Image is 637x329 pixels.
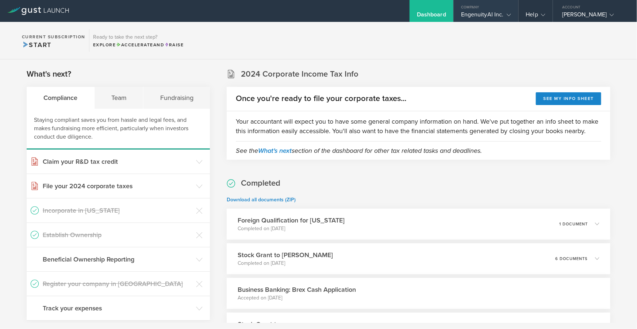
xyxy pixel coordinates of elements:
[417,11,446,22] div: Dashboard
[116,42,153,47] span: Accelerate
[43,255,192,264] h3: Beneficial Ownership Reporting
[22,35,85,39] h2: Current Subscription
[258,147,292,155] a: What's next
[95,87,143,109] div: Team
[238,216,345,225] h3: Foreign Qualification for [US_STATE]
[93,35,184,40] h3: Ready to take the next step?
[461,11,511,22] div: EngenuityAI Inc.
[27,109,210,150] div: Staying compliant saves you from hassle and legal fees, and makes fundraising more efficient, par...
[27,87,95,109] div: Compliance
[43,206,192,215] h3: Incorporate in [US_STATE]
[93,42,184,48] div: Explore
[241,69,358,80] h2: 2024 Corporate Income Tax Info
[241,178,280,189] h2: Completed
[116,42,165,47] span: and
[27,69,71,80] h2: What's next?
[238,260,333,267] p: Completed on [DATE]
[143,87,210,109] div: Fundraising
[227,197,296,203] a: Download all documents (ZIP)
[526,11,545,22] div: Help
[238,294,356,302] p: Accepted on [DATE]
[238,250,333,260] h3: Stock Grant to [PERSON_NAME]
[536,92,601,105] button: See my info sheet
[43,303,192,313] h3: Track your expenses
[22,41,51,49] span: Start
[43,279,192,289] h3: Register your company in [GEOGRAPHIC_DATA]
[43,157,192,166] h3: Claim your R&D tax credit
[236,147,482,155] em: See the section of the dashboard for other tax related tasks and deadlines.
[238,320,292,329] h3: Stock Grant to you
[236,117,601,136] p: Your accountant will expect you to have some general company information on hand. We've put toget...
[164,42,184,47] span: Raise
[559,222,588,226] p: 1 document
[600,294,637,329] iframe: Chat Widget
[562,11,624,22] div: [PERSON_NAME]
[555,257,588,261] p: 6 documents
[43,230,192,240] h3: Establish Ownership
[236,93,406,104] h2: Once you're ready to file your corporate taxes...
[238,225,345,232] p: Completed on [DATE]
[89,29,187,52] div: Ready to take the next step?ExploreAccelerateandRaise
[43,181,192,191] h3: File your 2024 corporate taxes
[238,285,356,294] h3: Business Banking: Brex Cash Application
